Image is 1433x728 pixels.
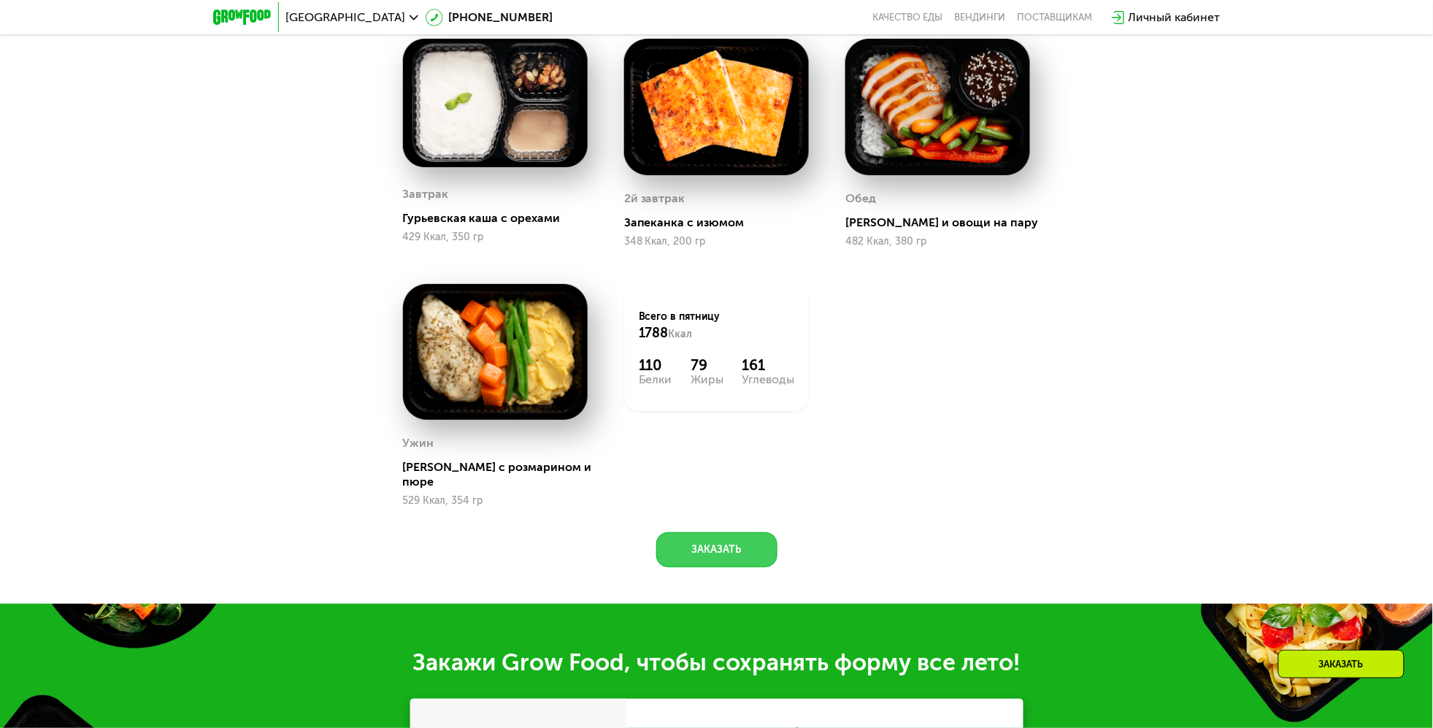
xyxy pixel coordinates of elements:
div: Жиры [691,374,723,386]
a: Качество еды [873,12,943,23]
div: 429 Ккал, 350 гр [403,231,588,243]
div: 482 Ккал, 380 гр [845,236,1030,248]
div: Запеканка с изюмом [624,215,821,230]
div: 2й завтрак [624,188,685,210]
span: 1788 [639,325,669,341]
div: Белки [639,374,672,386]
div: 161 [742,356,794,374]
a: [PHONE_NUMBER] [426,9,553,26]
div: 79 [691,356,723,374]
div: Всего в пятницу [639,310,794,342]
div: [PERSON_NAME] и овощи на пару [845,215,1042,230]
a: Вендинги [955,12,1006,23]
div: Заказать [1278,650,1405,678]
div: [PERSON_NAME] с розмарином и пюре [403,460,599,489]
div: 348 Ккал, 200 гр [624,236,809,248]
div: Личный кабинет [1129,9,1221,26]
div: 110 [639,356,672,374]
div: Обед [845,188,876,210]
div: Ужин [403,432,434,454]
span: [GEOGRAPHIC_DATA] [286,12,406,23]
div: 529 Ккал, 354 гр [403,495,588,507]
button: Заказать [656,532,777,567]
div: Углеводы [742,374,794,386]
div: Завтрак [403,183,449,205]
span: Ккал [669,328,693,340]
div: поставщикам [1018,12,1093,23]
div: Гурьевская каша с орехами [403,211,599,226]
